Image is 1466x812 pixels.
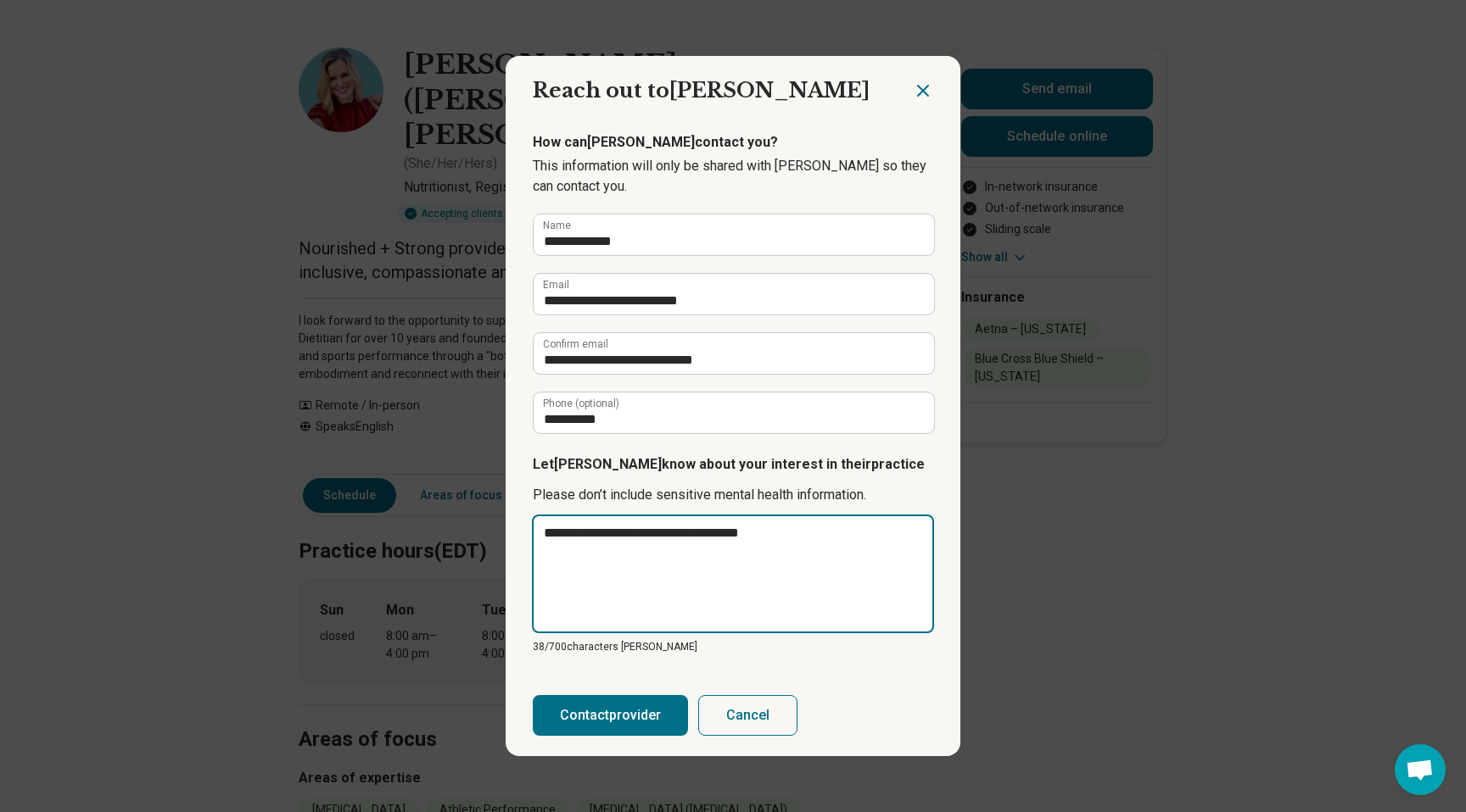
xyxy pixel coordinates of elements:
[543,220,571,231] label: Name
[543,398,619,409] label: Phone (optional)
[698,695,797,736] button: Cancel
[533,485,933,505] p: Please don’t include sensitive mental health information.
[533,695,688,736] button: Contactprovider
[533,454,933,475] p: Let [PERSON_NAME] know about your interest in their practice
[533,78,870,103] span: Reach out to [PERSON_NAME]
[533,156,933,197] p: This information will only be shared with [PERSON_NAME] so they can contact you.
[913,81,933,101] button: Close dialog
[543,339,608,349] label: Confirm email
[533,639,933,654] p: 38/ 700 characters [PERSON_NAME]
[533,132,933,153] p: How can [PERSON_NAME] contact you?
[543,280,569,290] label: Email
